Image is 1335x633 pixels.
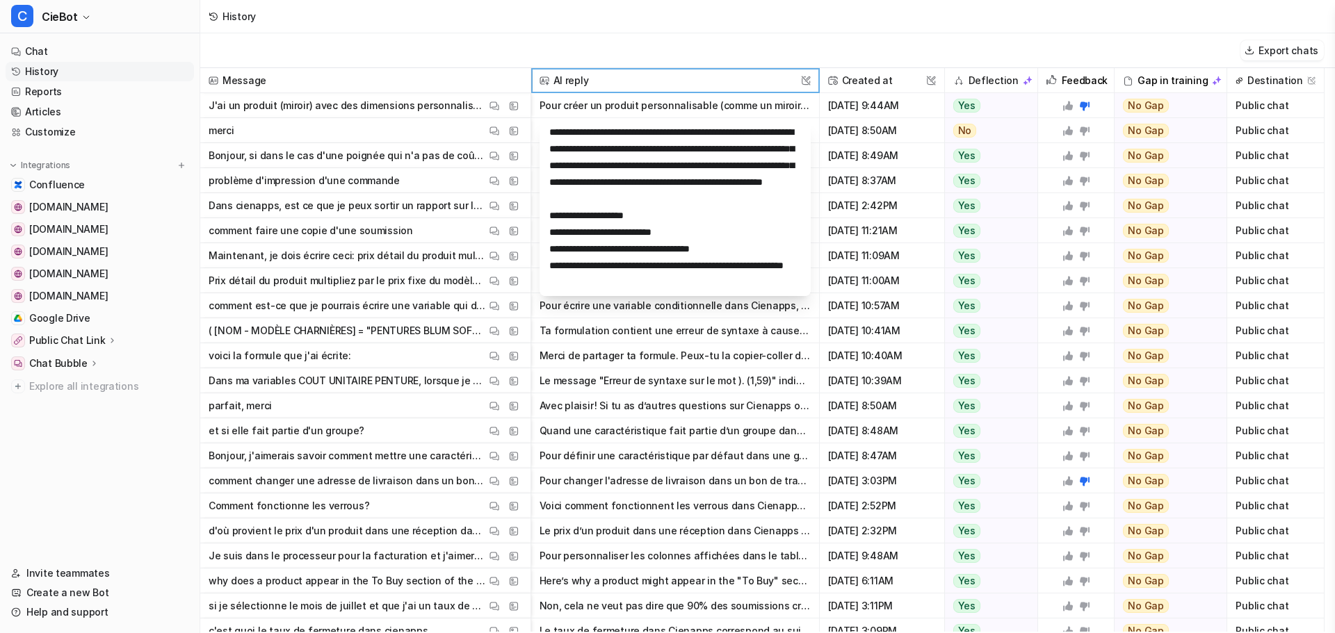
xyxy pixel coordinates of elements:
button: Yes [945,318,1030,343]
img: menu_add.svg [177,161,186,170]
span: [DATE] 6:11AM [825,568,939,593]
p: ( [NOM - MODÈLE CHARNIÈRES] = "PENTURES BLUM SOFT-CLOSING 110° " ? ( [PRIX FIXE - MODÈLE CHARNIÈR... [209,318,486,343]
p: voici la formule que j'ai écrite: [209,343,351,368]
button: Yes [945,493,1030,518]
span: Confluence [29,178,85,192]
span: Yes [953,374,980,388]
button: Yes [945,168,1030,193]
button: No Gap [1115,293,1217,318]
span: [DATE] 8:50AM [825,118,939,143]
span: [DATE] 10:39AM [825,368,939,393]
span: Yes [953,199,980,213]
button: Quand une caractéristique fait partie d’un groupe dans une grille, tu dois d’abord créer ou modif... [540,418,811,443]
button: Yes [945,543,1030,568]
a: Google DriveGoogle Drive [6,309,194,328]
button: Le prix d’un produit dans une réception dans Cienapps provient du coût unitaire inscrit lors de l... [540,518,811,543]
a: software.ciemetric.com[DOMAIN_NAME] [6,286,194,306]
button: Voici comment fonctionnent les verrous dans Cienapps : - Lorsqu’un utilisateur modifie une fiche ... [540,493,811,518]
a: cienapps.com[DOMAIN_NAME] [6,197,194,217]
button: No Gap [1115,118,1217,143]
a: Explore all integrations [6,377,194,396]
button: Yes [945,243,1030,268]
span: Public chat [1233,143,1318,168]
img: Confluence [14,181,22,189]
span: No Gap [1123,549,1169,563]
span: Yes [953,249,980,263]
p: problème d'impression d'une commande [209,168,400,193]
a: cieblink.com[DOMAIN_NAME] [6,220,194,239]
span: Yes [953,299,980,313]
a: Chat [6,42,194,61]
span: Public chat [1233,368,1318,393]
span: No Gap [1123,274,1169,288]
span: C [11,5,33,27]
button: No Gap [1115,168,1217,193]
span: [DATE] 8:50AM [825,393,939,418]
button: No Gap [1115,218,1217,243]
span: Yes [953,174,980,188]
span: Public chat [1233,568,1318,593]
p: parfait, merci [209,393,272,418]
span: [DATE] 11:09AM [825,243,939,268]
span: Public chat [1233,93,1318,118]
span: [DATE] 8:37AM [825,168,939,193]
span: Public chat [1233,318,1318,343]
img: app.cieblink.com [14,247,22,256]
span: Yes [953,474,980,488]
span: Public chat [1233,193,1318,218]
span: Public chat [1233,493,1318,518]
span: No Gap [1123,174,1169,188]
span: No Gap [1123,599,1169,613]
div: History [222,9,256,24]
span: No Gap [1123,474,1169,488]
span: [DOMAIN_NAME] [29,267,108,281]
button: Yes [945,518,1030,543]
img: explore all integrations [11,379,25,393]
img: Google Drive [14,314,22,322]
span: Public chat [1233,243,1318,268]
span: [DOMAIN_NAME] [29,245,108,258]
button: Yes [945,293,1030,318]
button: Pour écrire une variable conditionnelle dans Cienapps, il faut utiliser la structure suivante : `... [540,293,811,318]
span: [DOMAIN_NAME] [29,200,108,214]
button: Yes [945,218,1030,243]
span: Public chat [1233,393,1318,418]
span: No Gap [1123,374,1169,388]
span: Public chat [1233,168,1318,193]
span: Yes [953,549,980,563]
button: No Gap [1115,468,1217,493]
button: No Gap [1115,143,1217,168]
span: Created at [825,68,939,93]
span: Yes [953,449,980,463]
button: No Gap [1115,268,1217,293]
span: [DATE] 10:41AM [825,318,939,343]
p: Bonjour, si dans le cas d'une poignée qui n'a pas de coût supplémentaire, mais qu'elle doit entré... [209,143,486,168]
h2: Deflection [969,68,1019,93]
img: cienapps.com [14,203,22,211]
a: Create a new Bot [6,583,194,602]
span: Public chat [1233,118,1318,143]
button: Avec plaisir ! Si tu as d’autres questions sur Cienapps ou si tu veux explorer plus de fonctionna... [540,393,811,418]
p: merci [209,118,234,143]
span: No Gap [1123,149,1169,163]
p: comment est-ce que je pourrais écrire une variable qui dirait ceci: [209,293,486,318]
img: ciemetric.com [14,270,22,278]
p: Dans ma variables COUT UNITAIRE PENTURE, lorsque je tente une validation, il me donne ce message:... [209,368,486,393]
span: [DATE] 10:40AM [825,343,939,368]
span: Yes [953,499,980,513]
span: Explore all integrations [29,375,188,397]
p: Public Chat Link [29,334,106,347]
p: et si elle fait partie d'un groupe? [209,418,364,443]
span: No Gap [1123,399,1169,413]
button: No Gap [1115,193,1217,218]
span: [DOMAIN_NAME] [29,222,108,236]
a: Reports [6,82,194,101]
button: Integrations [6,158,74,172]
span: Yes [953,399,980,413]
button: Yes [945,593,1030,618]
button: No Gap [1115,243,1217,268]
p: si je sélectionne le mois de juillet et que j'ai un taux de fermeture de 90%, est-ce que ca veut ... [209,593,486,618]
span: Message [206,68,525,93]
span: Yes [953,224,980,238]
p: Integrations [21,160,70,171]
